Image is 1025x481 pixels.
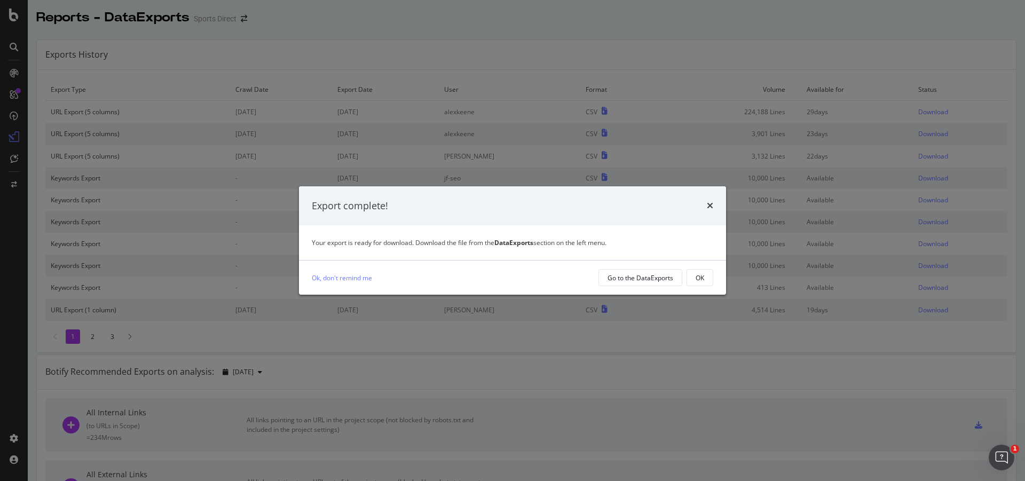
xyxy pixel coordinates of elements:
[707,199,713,213] div: times
[989,445,1014,470] iframe: Intercom live chat
[1011,445,1019,453] span: 1
[299,186,726,295] div: modal
[696,273,704,282] div: OK
[312,199,388,213] div: Export complete!
[494,238,606,247] span: section on the left menu.
[494,238,533,247] strong: DataExports
[608,273,673,282] div: Go to the DataExports
[687,269,713,286] button: OK
[598,269,682,286] button: Go to the DataExports
[312,272,372,283] a: Ok, don't remind me
[312,238,713,247] div: Your export is ready for download. Download the file from the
